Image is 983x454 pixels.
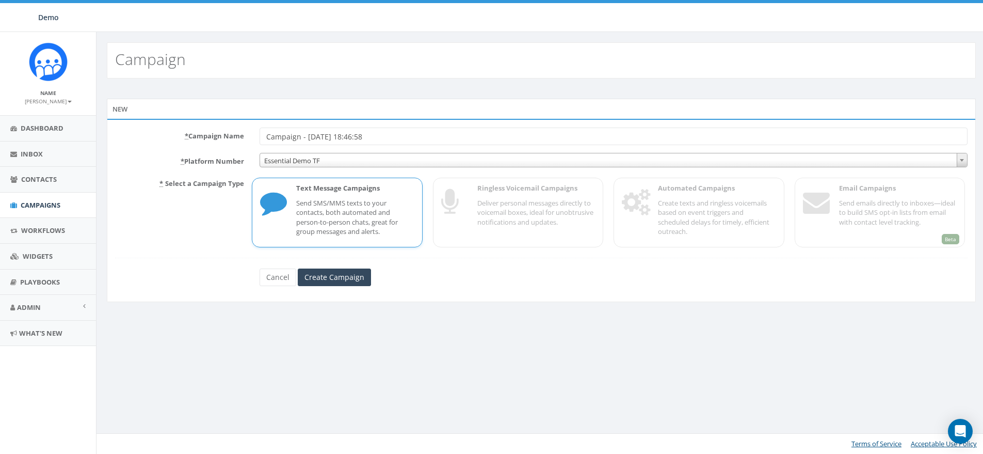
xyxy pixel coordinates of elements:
[40,89,56,97] small: Name
[107,153,252,166] label: Platform Number
[298,269,371,286] input: Create Campaign
[260,269,296,286] a: Cancel
[260,128,968,145] input: Enter Campaign Name
[115,51,186,68] h2: Campaign
[17,303,41,312] span: Admin
[25,96,72,105] a: [PERSON_NAME]
[21,175,57,184] span: Contacts
[107,99,976,119] div: New
[25,98,72,105] small: [PERSON_NAME]
[181,156,184,166] abbr: required
[948,419,973,444] div: Open Intercom Messenger
[911,439,977,448] a: Acceptable Use Policy
[21,149,43,159] span: Inbox
[20,277,60,287] span: Playbooks
[185,131,188,140] abbr: required
[851,439,901,448] a: Terms of Service
[107,128,252,141] label: Campaign Name
[19,328,62,338] span: What's New
[942,234,959,244] span: Beta
[38,12,59,22] span: Demo
[260,153,968,167] span: Essential Demo TF
[165,179,244,188] span: Select a Campaign Type
[21,226,65,235] span: Workflows
[296,198,414,237] p: Send SMS/MMS texts to your contacts, both automated and person-to-person chats, great for group m...
[21,200,60,210] span: Campaigns
[296,183,414,193] p: Text Message Campaigns
[23,252,53,261] span: Widgets
[29,42,68,81] img: Icon_1.png
[260,153,967,168] span: Essential Demo TF
[21,123,63,133] span: Dashboard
